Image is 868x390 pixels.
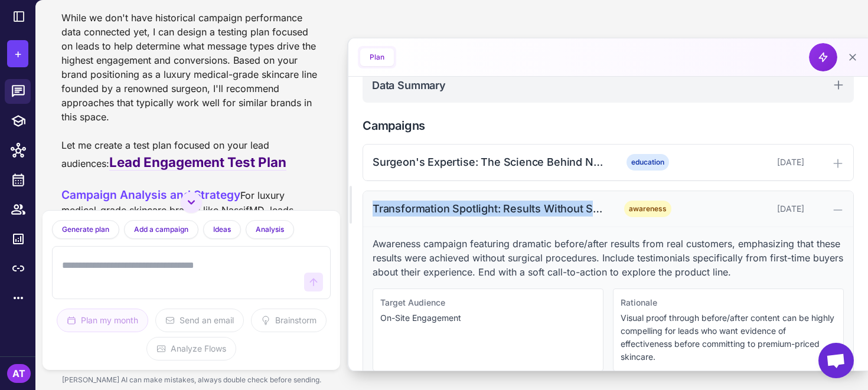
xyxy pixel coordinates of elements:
[57,309,148,332] button: Plan my month
[690,202,804,215] div: [DATE]
[621,296,836,309] div: Rationale
[43,370,340,390] div: [PERSON_NAME] AI can make mistakes, always double check before sending.
[61,188,240,202] span: Campaign Analysis and Strategy
[109,154,286,171] span: Lead Engagement Test Plan
[14,45,22,63] span: +
[380,296,596,309] div: Target Audience
[134,224,188,235] span: Add a campaign
[380,312,596,325] p: On-Site Engagement
[146,337,236,360] button: Analyze Flows
[373,201,606,217] div: Transformation Spotlight: Results Without Surgery
[621,312,836,363] p: Visual proof through before/after content can be highly compelling for leads who want evidence of...
[246,220,294,239] button: Analysis
[373,237,844,279] p: Awareness campaign featuring dramatic before/after results from real customers, emphasizing that ...
[124,220,198,239] button: Add a campaign
[203,220,241,239] button: Ideas
[52,220,119,239] button: Generate plan
[251,309,327,332] button: Brainstorm
[373,154,606,170] div: Surgeon's Expertise: The Science Behind NassifMD
[626,154,669,171] span: education
[213,224,231,235] span: Ideas
[372,77,446,93] h2: Data Summary
[818,343,854,378] a: Open chat
[62,224,109,235] span: Generate plan
[155,309,244,332] button: Send an email
[363,117,854,135] h2: Campaigns
[7,364,31,383] div: AT
[256,224,284,235] span: Analysis
[360,48,394,66] button: Plan
[624,201,671,217] span: awareness
[690,156,804,169] div: [DATE]
[7,40,28,67] button: +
